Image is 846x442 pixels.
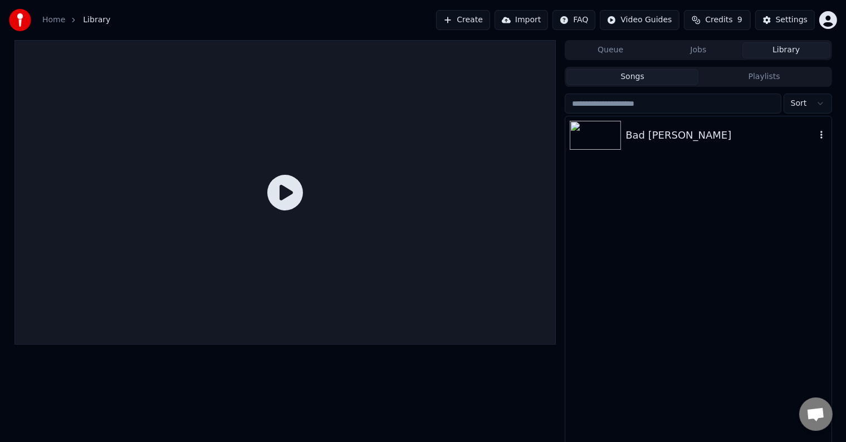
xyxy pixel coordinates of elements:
img: youka [9,9,31,31]
button: Library [742,42,830,58]
a: Home [42,14,65,26]
span: Sort [791,98,807,109]
button: Settings [755,10,815,30]
button: Playlists [698,69,830,85]
button: Video Guides [600,10,679,30]
div: Open chat [799,397,833,431]
nav: breadcrumb [42,14,110,26]
button: Jobs [654,42,742,58]
div: Bad [PERSON_NAME] [625,127,815,143]
button: FAQ [552,10,595,30]
button: Create [436,10,490,30]
span: Credits [705,14,732,26]
button: Queue [566,42,654,58]
button: Import [495,10,548,30]
span: Library [83,14,110,26]
div: Settings [776,14,808,26]
button: Credits9 [684,10,751,30]
button: Songs [566,69,698,85]
span: 9 [737,14,742,26]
